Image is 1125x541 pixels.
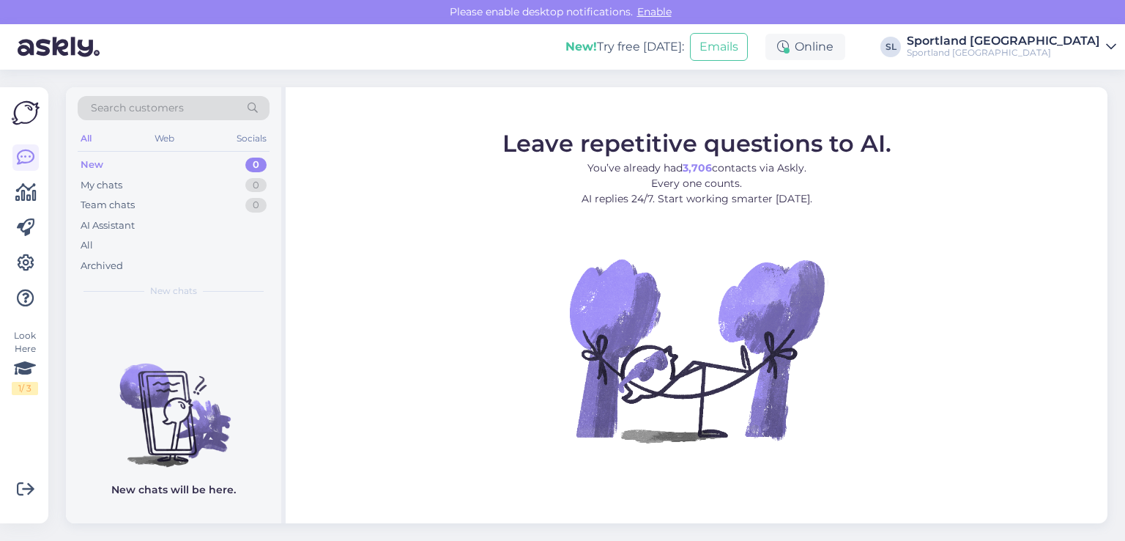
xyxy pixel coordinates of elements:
div: Socials [234,129,270,148]
div: All [78,129,94,148]
span: Search customers [91,100,184,116]
div: All [81,238,93,253]
img: No chats [66,337,281,469]
div: Archived [81,259,123,273]
div: New [81,158,103,172]
div: AI Assistant [81,218,135,233]
p: New chats will be here. [111,482,236,498]
div: 1 / 3 [12,382,38,395]
div: Team chats [81,198,135,213]
div: 0 [245,198,267,213]
div: Online [765,34,845,60]
img: Askly Logo [12,99,40,127]
div: SL [880,37,901,57]
a: Sportland [GEOGRAPHIC_DATA]Sportland [GEOGRAPHIC_DATA] [907,35,1116,59]
div: Look Here [12,329,38,395]
div: 0 [245,158,267,172]
span: Leave repetitive questions to AI. [502,128,891,157]
div: Try free [DATE]: [565,38,684,56]
div: Sportland [GEOGRAPHIC_DATA] [907,35,1100,47]
img: No Chat active [565,218,828,482]
button: Emails [690,33,748,61]
b: 3,706 [683,161,712,174]
b: New! [565,40,597,54]
div: Web [152,129,177,148]
div: 0 [245,178,267,193]
p: You’ve already had contacts via Askly. Every one counts. AI replies 24/7. Start working smarter [... [502,160,891,206]
span: Enable [633,5,676,18]
div: My chats [81,178,122,193]
div: Sportland [GEOGRAPHIC_DATA] [907,47,1100,59]
span: New chats [150,284,197,298]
